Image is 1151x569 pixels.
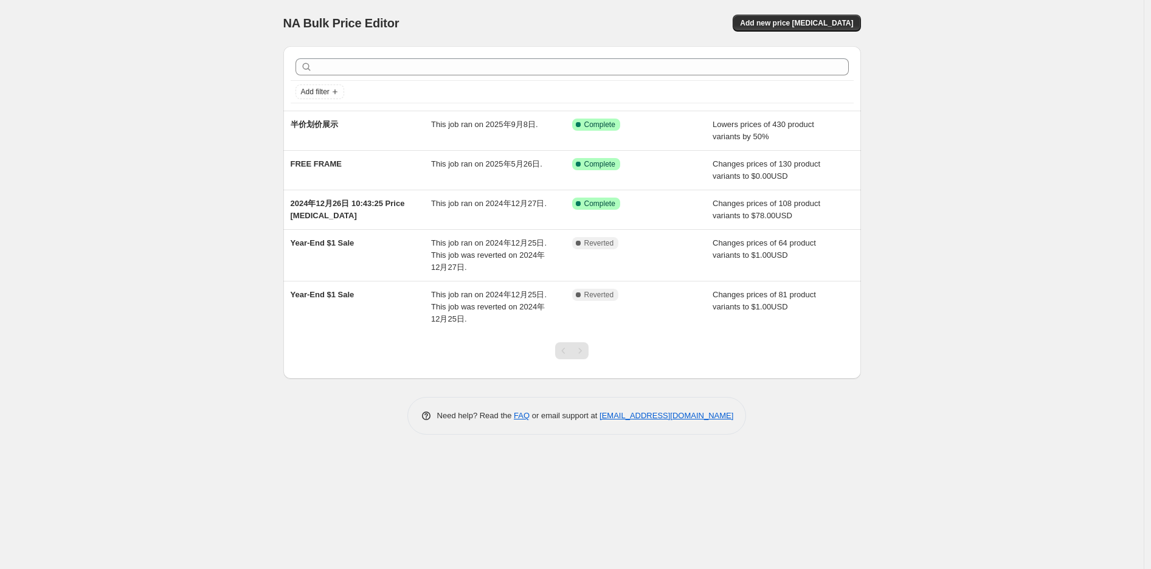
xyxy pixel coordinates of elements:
span: or email support at [530,411,600,420]
nav: Pagination [555,342,589,359]
button: Add new price [MEDICAL_DATA] [733,15,860,32]
span: Changes prices of 108 product variants to $78.00USD [713,199,820,220]
span: Add new price [MEDICAL_DATA] [740,18,853,28]
span: This job ran on 2024年12月25日. This job was reverted on 2024年12月25日. [431,290,547,323]
span: 半价划价展示 [291,120,338,129]
span: This job ran on 2024年12月27日. [431,199,547,208]
span: Reverted [584,238,614,248]
span: Lowers prices of 430 product variants by 50% [713,120,814,141]
span: This job ran on 2025年5月26日. [431,159,542,168]
span: This job ran on 2024年12月25日. This job was reverted on 2024年12月27日. [431,238,547,272]
span: Add filter [301,87,330,97]
a: [EMAIL_ADDRESS][DOMAIN_NAME] [600,411,733,420]
button: Add filter [296,84,344,99]
span: Need help? Read the [437,411,514,420]
span: Complete [584,159,615,169]
span: Changes prices of 130 product variants to $0.00USD [713,159,820,181]
a: FAQ [514,411,530,420]
span: Changes prices of 64 product variants to $1.00USD [713,238,816,260]
span: This job ran on 2025年9月8日. [431,120,538,129]
span: Reverted [584,290,614,300]
span: Complete [584,199,615,209]
span: Changes prices of 81 product variants to $1.00USD [713,290,816,311]
span: FREE FRAME [291,159,342,168]
span: Year-End $1 Sale [291,238,354,247]
span: Complete [584,120,615,129]
span: Year-End $1 Sale [291,290,354,299]
span: 2024年12月26日 10:43:25 Price [MEDICAL_DATA] [291,199,405,220]
span: NA Bulk Price Editor [283,16,399,30]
